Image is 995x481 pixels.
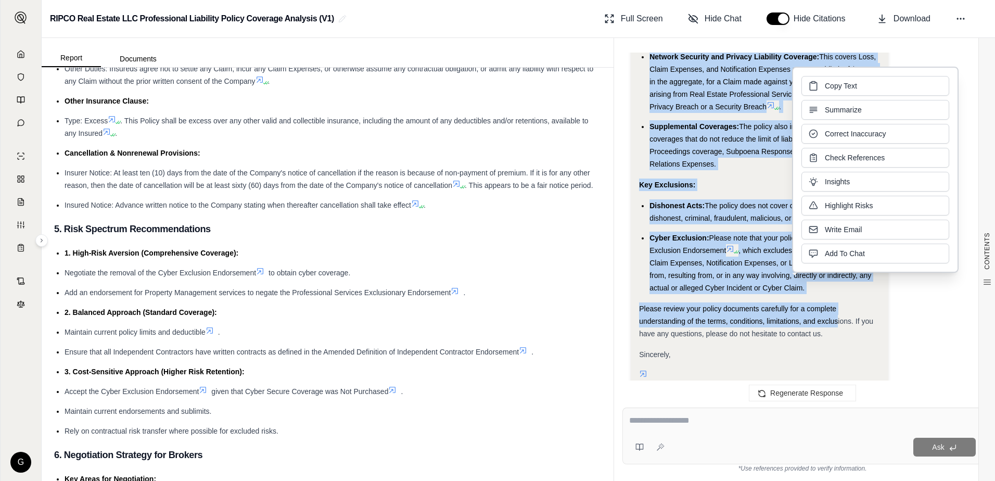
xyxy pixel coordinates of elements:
span: Add To Chat [825,248,865,259]
span: . [531,348,533,356]
button: Correct Inaccuracy [801,124,949,144]
span: Full Screen [621,12,663,25]
span: Accept the Cyber Exclusion Endorsement [65,387,199,396]
button: Full Screen [600,8,667,29]
button: Expand sidebar [10,7,31,28]
a: Chat [7,112,35,133]
a: Claim Coverage [7,192,35,212]
span: Dishonest Acts: [649,201,705,210]
div: *Use references provided to verify information. [622,464,983,473]
span: Insured Notice: Advance written notice to the Company stating when thereafter cancellation shall ... [65,201,411,209]
span: Write Email [825,224,862,235]
span: . [401,387,403,396]
button: Documents [101,50,175,67]
button: Report [42,49,101,67]
span: . [424,201,426,209]
span: Add an endorsement for Property Management services to negate the Professional Services Exclusion... [65,288,451,297]
span: CONTENTS [983,233,991,270]
span: Hide Citations [794,12,852,25]
span: Network Security and Privacy Liability Coverage: [649,53,819,61]
span: Other Duties: Insureds agree not to settle any Claim, incur any Claim Expenses, or otherwise assu... [65,65,593,85]
a: Home [7,44,35,65]
button: Copy Text [801,76,949,96]
span: 1. High-Risk Aversion (Comprehensive Coverage): [65,249,238,257]
button: Download [873,8,935,29]
span: Summarize [825,105,862,115]
span: . [463,288,465,297]
span: to obtain cyber coverage. [269,269,350,277]
span: Negotiate the removal of the Cyber Exclusion Endorsement [65,269,256,277]
span: given that Cyber Secure Coverage was Not Purchased [211,387,388,396]
button: Hide Chat [684,8,746,29]
span: 3. Cost-Sensitive Approach (Higher Risk Retention): [65,368,245,376]
button: Ask [913,438,976,457]
strong: Key Exclusions: [639,181,695,189]
a: Custom Report [7,214,35,235]
span: Supplemental Coverages: [649,122,739,131]
a: Legal Search Engine [7,294,35,314]
span: . This appears to be a fair notice period. [465,181,593,189]
span: Correct Inaccuracy [825,129,886,139]
span: Download [894,12,930,25]
span: Type: Excess [65,117,108,125]
button: Check References [801,148,949,168]
span: Insights [825,176,850,187]
button: Insights [801,172,949,192]
button: Summarize [801,100,949,120]
span: Highlight Risks [825,200,873,211]
span: . [268,77,270,85]
span: Other Insurance Clause: [65,97,149,105]
span: 2. Balanced Approach (Standard Coverage): [65,308,217,317]
span: Cancellation & Nonrenewal Provisions: [65,149,200,157]
span: Please review your policy documents carefully for a complete understanding of the terms, conditio... [639,305,873,338]
span: Hide Chat [705,12,742,25]
span: Insurer Notice: At least ten (10) days from the date of the Company's notice of cancellation if t... [65,169,590,189]
a: Documents Vault [7,67,35,87]
span: Regenerate Response [770,389,843,397]
span: Ask [932,443,944,451]
span: The policy does not cover claims based upon dishonest, criminal, fraudulent, malicious, or intent... [649,201,850,222]
span: Please note that your policy includes a Cyber Exclusion Endorsement [649,234,855,255]
span: The policy also includes supplemental coverages that do not reduce the limit of liability, such a... [649,122,871,168]
span: Check References [825,153,885,163]
span: . [115,129,117,137]
div: G [10,452,31,473]
span: Cyber Exclusion: [649,234,709,242]
a: Coverage Table [7,237,35,258]
button: Add To Chat [801,244,949,263]
span: Sincerely, [639,350,670,359]
span: . This Policy shall be excess over any other valid and collectible insurance, including the amoun... [65,117,589,137]
button: Expand sidebar [35,234,48,247]
span: . [779,103,781,111]
button: Regenerate Response [749,385,856,401]
span: Maintain current policy limits and deductible [65,328,206,336]
img: Expand sidebar [15,11,27,24]
span: Ensure that all Independent Contractors have written contracts as defined in the Amended Definiti... [65,348,519,356]
span: , which excludes coverage for any Claim, Claim Expenses, Notification Expenses, or Loss based upo... [649,246,871,292]
h3: 6. Negotiation Strategy for Brokers [54,446,601,464]
button: Write Email [801,220,949,239]
a: Prompt Library [7,90,35,110]
span: Maintain current endorsements and sublimits. [65,407,211,415]
span: Rely on contractual risk transfer where possible for excluded risks. [65,427,278,435]
span: Copy Text [825,81,857,91]
a: Policy Comparisons [7,169,35,189]
span: . [218,328,220,336]
h2: RIPCO Real Estate LLC Professional Liability Policy Coverage Analysis (V1) [50,9,334,28]
a: Single Policy [7,146,35,167]
button: Highlight Risks [801,196,949,216]
span: This covers Loss, Claim Expenses, and Notification Expenses up to a sublimit of $25,000 in the ag... [649,53,878,111]
h3: 5. Risk Spectrum Recommendations [54,220,601,238]
a: Contract Analysis [7,271,35,292]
